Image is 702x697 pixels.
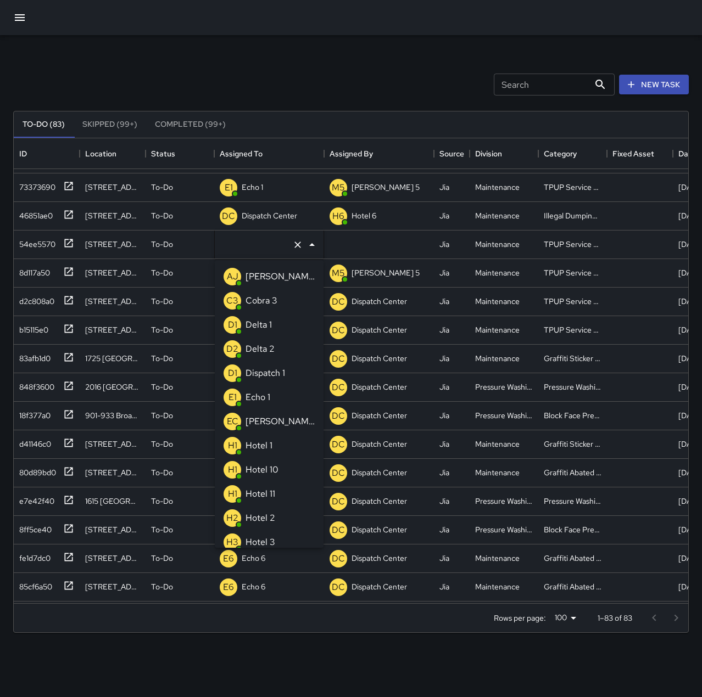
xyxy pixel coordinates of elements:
div: Pressure Washing [475,381,533,392]
div: 377 15th Street [85,439,140,449]
p: [PERSON_NAME] [246,270,315,283]
div: TPUP Service Requested [544,239,601,250]
p: E1 [225,181,233,194]
div: Jia [439,296,449,307]
p: To-Do [151,296,173,307]
div: Graffiti Abated Large [544,553,601,564]
div: Maintenance [475,353,520,364]
p: Hotel 1 [246,439,272,452]
p: M5 [332,181,345,194]
div: Fixed Asset [607,138,673,169]
p: To-Do [151,353,173,364]
div: Maintenance [475,324,520,335]
div: Assigned To [220,138,263,169]
div: 901-933 Broadway [85,410,140,421]
div: Jia [439,353,449,364]
div: 1725 Broadway [85,353,140,364]
p: DC [332,581,345,594]
div: Block Face Pressure Washed [544,524,601,535]
div: Pressure Washing Hotspot List Completed [544,381,601,392]
div: Jia [439,239,449,250]
div: 351 17th Street [85,296,140,307]
div: 1816 Telegraph Avenue [85,239,140,250]
div: 495 10th Street [85,324,140,335]
p: Dispatch Center [352,353,407,364]
div: Assigned To [214,138,324,169]
div: Division [470,138,538,169]
p: To-Do [151,381,173,392]
div: Jia [439,267,449,278]
p: Rows per page: [494,612,546,623]
div: Pressure Washing [475,496,533,507]
p: H1 [228,463,237,476]
p: Dispatch Center [352,410,407,421]
div: Block Face Pressure Washed [544,410,601,421]
div: Jia [439,553,449,564]
p: DC [222,210,235,223]
p: AJ [227,270,238,283]
p: DC [332,466,345,480]
div: Jia [439,467,449,478]
p: Dispatch Center [352,524,407,535]
p: DC [332,438,345,451]
div: Maintenance [475,439,520,449]
div: 1739 Broadway [85,524,140,535]
div: 73373690 [15,177,55,193]
button: Close [304,237,320,252]
button: To-Do (83) [14,111,74,138]
p: Dispatch Center [352,467,407,478]
p: To-Do [151,410,173,421]
p: Dispatch Center [352,496,407,507]
div: Maintenance [475,267,520,278]
div: 337 19th Street [85,553,140,564]
div: 303 19th Street [85,581,140,592]
p: DC [332,495,345,508]
div: 46851ae0 [15,206,53,221]
p: To-Do [151,581,173,592]
p: DC [332,324,345,337]
p: Delta 1 [246,318,272,331]
p: To-Do [151,524,173,535]
div: 100 [550,610,580,626]
div: 303 19th Street [85,467,140,478]
div: Division [475,138,502,169]
button: Clear [290,237,305,252]
button: Completed (99+) [146,111,235,138]
p: Echo 1 [242,182,263,193]
div: Maintenance [475,296,520,307]
div: Jia [439,182,449,193]
p: Echo 1 [246,391,270,404]
div: Jia [439,496,449,507]
p: To-Do [151,210,173,221]
div: Assigned By [330,138,373,169]
p: H2 [226,511,238,525]
p: Echo 6 [242,581,265,592]
p: Hotel 2 [246,511,275,525]
div: Category [544,138,577,169]
p: Delta 2 [246,342,275,356]
p: Echo 6 [242,553,265,564]
p: H1 [228,439,237,452]
div: 80d89bd0 [15,463,56,478]
p: Dispatch Center [352,581,407,592]
div: Category [538,138,607,169]
button: New Task [619,75,689,95]
div: 8ff5ce40 [15,520,52,535]
p: To-Do [151,267,173,278]
p: Dispatch Center [352,439,407,449]
p: To-Do [151,182,173,193]
p: E6 [223,552,234,565]
div: Fixed Asset [612,138,654,169]
div: Location [85,138,116,169]
div: e7e42f40 [15,491,54,507]
p: H1 [228,487,237,501]
div: 848f3600 [15,377,54,392]
p: Dispatch Center [352,324,407,335]
div: Pressure Washing Hotspot List Completed [544,496,601,507]
div: Illegal Dumping Removed [544,210,601,221]
p: D1 [228,367,237,380]
p: Dispatch Center [352,381,407,392]
div: Jia [439,410,449,421]
p: Dispatch Center [352,553,407,564]
div: Maintenance [475,467,520,478]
